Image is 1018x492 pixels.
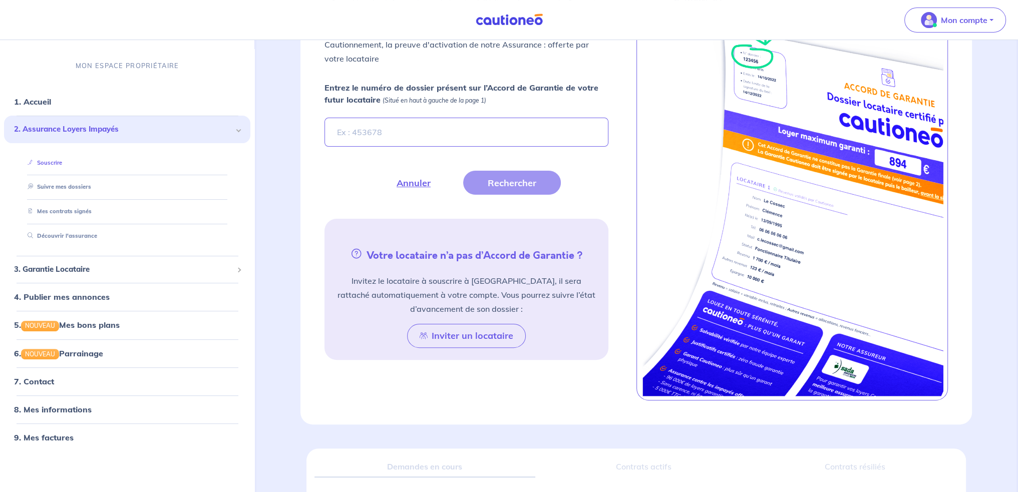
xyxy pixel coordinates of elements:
p: Mon compte [941,14,987,26]
input: Ex : 453678 [324,118,608,147]
div: Souscrire [16,155,238,171]
a: Découvrir l'assurance [24,232,97,239]
div: 2. Assurance Loyers Impayés [4,116,250,143]
div: 3. Garantie Locataire [4,260,250,279]
div: 7. Contact [4,371,250,391]
div: 8. Mes informations [4,399,250,419]
div: Découvrir l'assurance [16,228,238,244]
strong: Entrez le numéro de dossier présent sur l’Accord de Garantie de votre futur locataire [324,83,598,105]
p: MON ESPACE PROPRIÉTAIRE [76,61,179,71]
a: Mes contrats signés [24,208,92,215]
span: 3. Garantie Locataire [14,264,233,275]
div: Suivre mes dossiers [16,179,238,196]
a: 9. Mes factures [14,432,74,442]
span: 2. Assurance Loyers Impayés [14,124,233,135]
div: 1. Accueil [4,92,250,112]
a: 1. Accueil [14,97,51,107]
div: 4. Publier mes annonces [4,287,250,307]
a: Souscrire [24,159,62,166]
a: 8. Mes informations [14,404,92,414]
em: (Situé en haut à gauche de la page 1) [383,97,486,104]
div: Mes contrats signés [16,204,238,220]
a: 7. Contact [14,376,54,386]
button: illu_account_valid_menu.svgMon compte [904,8,1006,33]
img: illu_account_valid_menu.svg [921,12,937,28]
p: Invitez le locataire à souscrire à [GEOGRAPHIC_DATA], il sera rattaché automatiquement à votre co... [336,274,596,316]
button: Inviter un locataire [407,324,526,348]
a: 6.NOUVEAUParrainage [14,348,103,358]
div: 5.NOUVEAUMes bons plans [4,315,250,335]
div: 6.NOUVEAUParrainage [4,343,250,363]
a: Suivre mes dossiers [24,184,91,191]
img: Cautioneo [472,14,547,26]
button: Annuler [372,171,455,195]
div: 9. Mes factures [4,427,250,447]
h5: Votre locataire n’a pas d’Accord de Garantie ? [328,247,604,262]
a: 5.NOUVEAUMes bons plans [14,320,120,330]
a: 4. Publier mes annonces [14,292,110,302]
